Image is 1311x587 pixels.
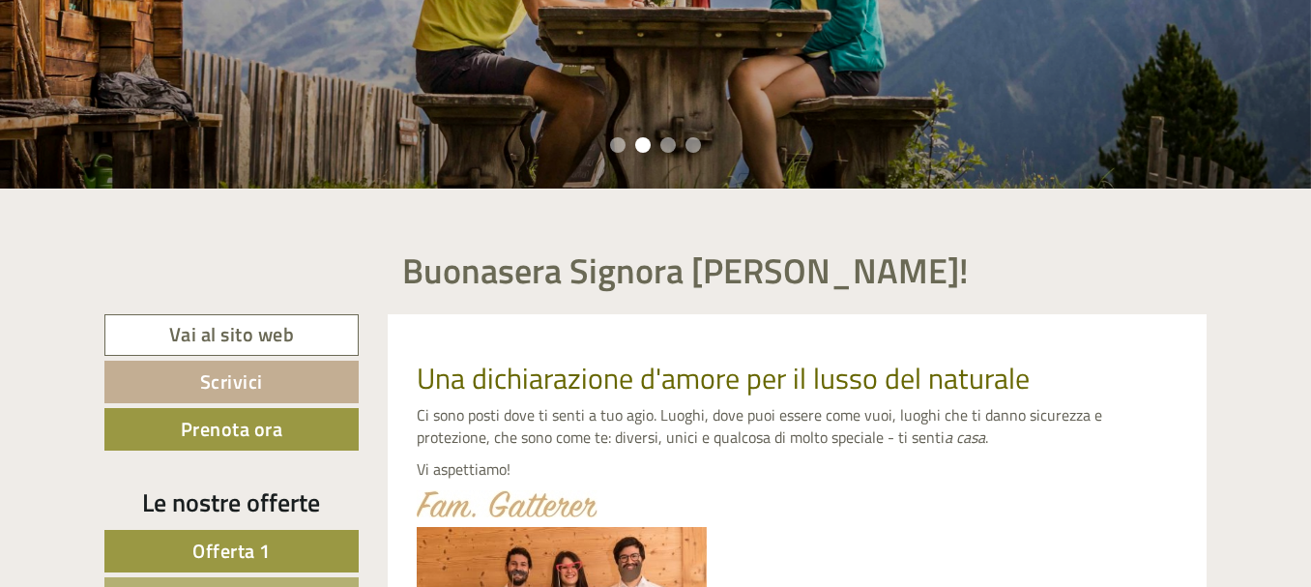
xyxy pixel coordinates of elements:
a: Vai al sito web [104,314,359,356]
em: a [945,426,952,449]
h1: Buonasera Signora [PERSON_NAME]! [402,251,969,290]
a: Prenota ora [104,408,359,451]
em: casa [956,426,985,449]
img: image [417,490,597,517]
span: Una dichiarazione d'amore per il lusso del naturale [417,356,1030,400]
a: Scrivici [104,361,359,403]
div: Le nostre offerte [104,484,359,520]
span: Offerta 1 [192,536,271,566]
p: Ci sono posti dove ti senti a tuo agio. Luoghi, dove puoi essere come vuoi, luoghi che ti danno s... [417,404,1179,449]
p: Vi aspettiamo! [417,458,1179,481]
